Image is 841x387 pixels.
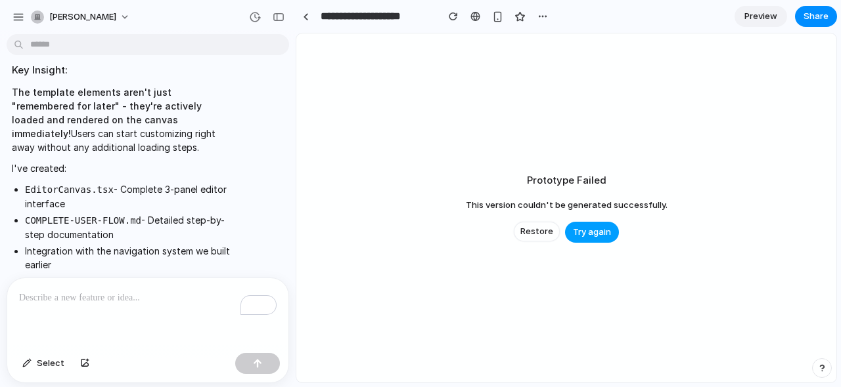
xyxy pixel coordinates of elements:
span: This version couldn't be generated successfully. [466,199,668,212]
strong: The template elements aren't just "remembered for later" - they're actively loaded and rendered o... [12,87,202,139]
li: - Complete 3-panel editor interface [25,182,231,211]
button: Share [795,6,837,27]
li: - Detailed step-by-step documentation [25,213,231,241]
p: Users can start customizing right away without any additional loading steps. [12,85,231,154]
span: [PERSON_NAME] [49,10,116,24]
span: Share [804,10,829,23]
span: Preview [744,10,777,23]
code: EditorCanvas.tsx [25,184,114,195]
code: COMPLETE-USER-FLOW.md [25,215,141,226]
span: Select [37,357,64,370]
button: Select [16,353,71,374]
a: Preview [735,6,787,27]
p: I've created: [12,161,231,175]
h2: Prototype Failed [527,173,606,188]
span: Restore [520,225,553,238]
button: [PERSON_NAME] [26,7,137,28]
h2: Key Insight: [12,63,231,78]
button: Restore [514,222,560,241]
li: Integration with the navigation system we built earlier [25,244,231,272]
div: To enrich screen reader interactions, please activate Accessibility in Grammarly extension settings [7,278,288,348]
button: Try again [565,222,619,243]
span: Try again [573,226,611,239]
